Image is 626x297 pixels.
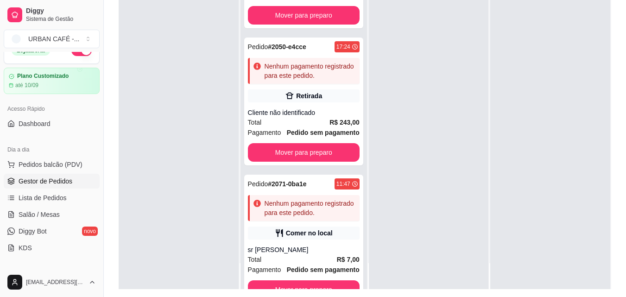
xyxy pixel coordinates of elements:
span: KDS [19,243,32,253]
span: Lista de Pedidos [19,193,67,202]
strong: Pedido sem pagamento [287,129,360,136]
button: Mover para preparo [248,6,360,25]
span: Pagamento [248,127,281,138]
span: Pedido [248,43,268,51]
span: Gestor de Pedidos [19,177,72,186]
span: Pagamento [248,265,281,275]
a: Salão / Mesas [4,207,100,222]
button: [EMAIL_ADDRESS][DOMAIN_NAME] [4,271,100,293]
span: Total [248,254,262,265]
div: sr [PERSON_NAME] [248,245,360,254]
strong: # 2050-e4cce [268,43,306,51]
div: Nenhum pagamento registrado para este pedido. [265,62,356,80]
span: Total [248,117,262,127]
strong: # 2071-0ba1e [268,180,306,188]
article: Plano Customizado [17,73,69,80]
div: URBAN CAFÉ - ... [28,34,79,44]
div: Dia a dia [4,142,100,157]
div: Nenhum pagamento registrado para este pedido. [265,199,356,217]
a: Plano Customizadoaté 10/09 [4,68,100,94]
span: Diggy Bot [19,227,47,236]
article: até 10/09 [15,82,38,89]
span: Salão / Mesas [19,210,60,219]
a: Dashboard [4,116,100,131]
strong: R$ 7,00 [337,256,360,263]
span: Pedido [248,180,268,188]
a: DiggySistema de Gestão [4,4,100,26]
span: [EMAIL_ADDRESS][DOMAIN_NAME] [26,278,85,286]
div: 17:24 [336,43,350,51]
div: 11:47 [336,180,350,188]
div: Acesso Rápido [4,101,100,116]
span: Sistema de Gestão [26,15,96,23]
span: Dashboard [19,119,51,128]
div: Retirada [296,91,322,101]
a: Lista de Pedidos [4,190,100,205]
button: Select a team [4,30,100,48]
span: Pedidos balcão (PDV) [19,160,82,169]
button: Pedidos balcão (PDV) [4,157,100,172]
div: Comer no local [286,228,333,238]
a: KDS [4,240,100,255]
div: Catálogo [4,266,100,281]
a: Gestor de Pedidos [4,174,100,189]
strong: R$ 243,00 [329,119,360,126]
strong: Pedido sem pagamento [287,266,360,273]
a: Diggy Botnovo [4,224,100,239]
div: Cliente não identificado [248,108,360,117]
span: Diggy [26,7,96,15]
button: Mover para preparo [248,143,360,162]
